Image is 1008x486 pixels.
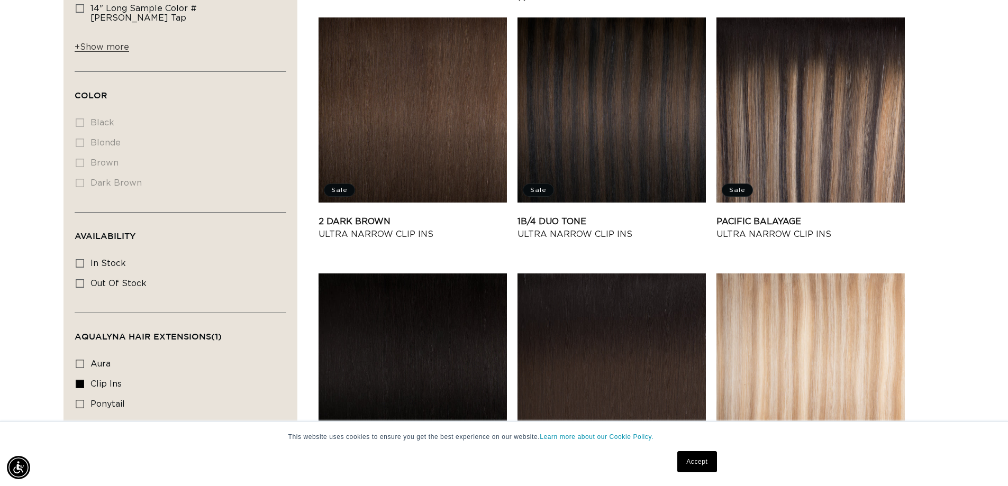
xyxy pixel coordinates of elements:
span: ponytail [90,400,125,408]
a: Learn more about our Cookie Policy. [540,433,653,441]
span: aura [90,360,111,368]
span: Out of stock [90,279,147,288]
div: Accessibility Menu [7,456,30,479]
button: Show more [75,42,132,58]
span: Color [75,90,107,100]
span: In stock [90,259,126,268]
span: AquaLyna Hair Extensions [75,332,222,341]
summary: Color (0 selected) [75,72,286,110]
span: 14" Long Sample Color #[PERSON_NAME] Tap [90,4,197,22]
a: 1B/4 Duo Tone Ultra Narrow Clip Ins [517,215,706,241]
summary: Availability (0 selected) [75,213,286,251]
span: (1) [211,332,222,341]
a: 2 Dark Brown Ultra Narrow Clip Ins [319,215,507,241]
p: This website uses cookies to ensure you get the best experience on our website. [288,432,720,442]
a: Pacific Balayage Ultra Narrow Clip Ins [716,215,905,241]
span: Show more [75,43,129,51]
span: + [75,43,80,51]
span: Availability [75,231,135,241]
summary: AquaLyna Hair Extensions (1 selected) [75,313,286,351]
iframe: Chat Widget [955,435,1008,486]
span: clip ins [90,380,122,388]
a: Accept [677,451,716,472]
